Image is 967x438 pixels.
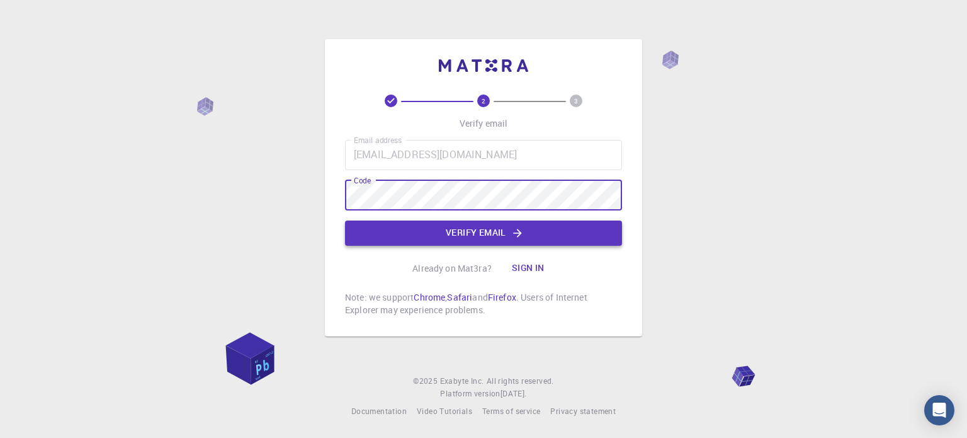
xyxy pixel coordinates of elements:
[500,388,527,398] span: [DATE] .
[924,395,954,425] div: Open Intercom Messenger
[351,406,407,416] span: Documentation
[440,388,500,400] span: Platform version
[487,375,554,388] span: All rights reserved.
[413,375,439,388] span: © 2025
[447,291,472,303] a: Safari
[550,406,616,416] span: Privacy statement
[417,405,472,418] a: Video Tutorials
[440,375,484,388] a: Exabyte Inc.
[550,405,616,418] a: Privacy statement
[440,376,484,386] span: Exabyte Inc.
[351,405,407,418] a: Documentation
[345,291,622,316] p: Note: we support , and . Users of Internet Explorer may experience problems.
[412,262,492,275] p: Already on Mat3ra?
[482,406,540,416] span: Terms of service
[488,291,516,303] a: Firefox
[414,291,445,303] a: Chrome
[502,256,555,281] button: Sign in
[460,117,508,130] p: Verify email
[354,175,371,186] label: Code
[417,406,472,416] span: Video Tutorials
[482,405,540,418] a: Terms of service
[345,221,622,246] button: Verify email
[574,96,578,105] text: 3
[500,388,527,400] a: [DATE].
[482,96,485,105] text: 2
[354,135,402,146] label: Email address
